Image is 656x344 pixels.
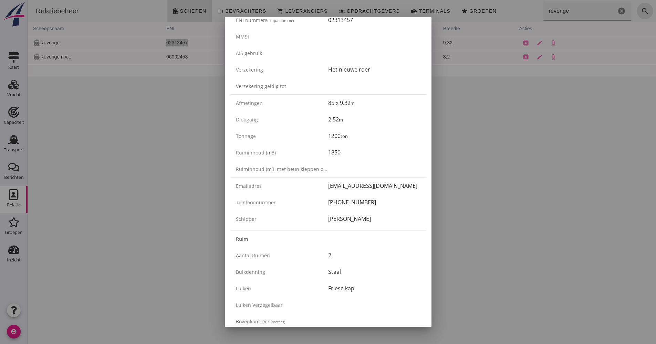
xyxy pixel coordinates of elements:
small: m [339,117,343,123]
td: 8,2 [410,50,486,64]
strong: Ruim [236,235,248,243]
i: search [613,7,622,15]
td: 1600 [281,50,340,64]
div: ENI nummer [236,17,328,24]
td: 06002453 [133,50,222,64]
div: [PHONE_NUMBER] [328,198,420,206]
i: shopping_cart [250,8,256,14]
th: ENI [133,22,222,36]
div: Schipper [236,215,328,223]
td: 80 [340,50,410,64]
div: Ruiminhoud (m3, met beun kleppen open) [236,165,328,173]
i: contacts [495,40,501,46]
div: Diepgang [236,116,328,123]
div: 2 [328,251,420,259]
small: m [351,100,355,106]
div: Staal [328,268,420,276]
div: Verzekering [236,66,328,73]
span: Opdrachtgevers [319,8,373,14]
i: contacts [495,54,501,60]
div: Relatiebeheer [3,6,57,16]
div: 1200 [328,132,420,140]
span: Bovenkant den [236,318,271,325]
i: edit [509,40,515,46]
i: attach_file [523,40,529,46]
div: [PERSON_NAME] [328,215,420,223]
span: Terminals [391,8,423,14]
div: Tonnage [236,132,328,140]
th: breedte [410,22,486,36]
span: Buikdenning [236,269,265,275]
i: edit [509,54,515,60]
th: lengte [340,22,410,36]
i: business [190,8,196,14]
td: 1850 [281,36,340,50]
th: m3 [281,22,340,36]
div: Ruiminhoud (m3) [236,149,328,156]
small: Europa nummer [265,18,295,23]
div: [EMAIL_ADDRESS][DOMAIN_NAME] [328,182,420,190]
div: 1850 [328,148,420,157]
i: groups [311,8,317,14]
div: 2.52 [328,115,420,123]
div: 02313457 [328,16,420,24]
span: Aantal ruimen [236,252,270,259]
div: MMSI [236,33,328,40]
small: (meters) [271,319,285,324]
div: Friese kap [328,284,420,292]
div: Verzekering geldig tot [236,83,328,90]
span: Bevrachters [197,8,239,14]
td: 1070 [222,50,281,64]
span: Groepen [441,8,469,14]
div: Emailadres [236,182,328,190]
td: 1200 [222,36,281,50]
div: Het nieuwe roer [328,65,420,74]
i: star [434,8,440,14]
td: 85 [340,36,410,50]
div: 85 x 9.32 [328,99,420,107]
td: 02313457 [133,36,222,50]
i: directions_boat [145,8,151,14]
span: Luiken [236,285,251,292]
span: Luiken verzegelbaar [236,302,283,308]
span: Leveranciers [257,8,300,14]
i: attach_file [523,54,529,60]
i: front_loader [383,8,389,14]
td: 9,32 [410,36,486,50]
i: Wis Zoeken... [590,7,598,15]
span: Schepen [152,8,179,14]
div: AIS gebruik [236,50,328,57]
th: acties [486,22,628,36]
small: ton [341,133,348,139]
i: directions_boat [6,39,13,46]
th: ton [222,22,281,36]
div: Afmetingen [236,99,328,107]
i: directions_boat [6,53,13,61]
div: Telefoonnummer [236,199,328,206]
